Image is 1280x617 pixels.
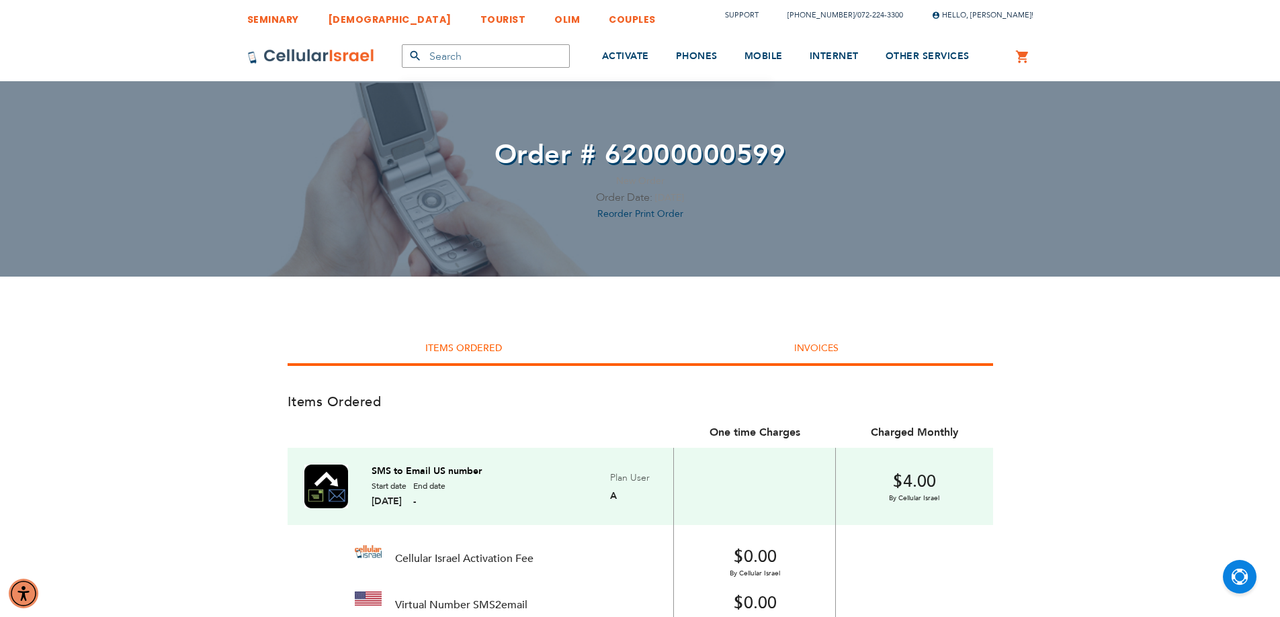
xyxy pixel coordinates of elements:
span: INTERNET [810,50,859,62]
a: Print Order [635,207,683,220]
span: Start date [372,481,407,491]
span: End date [413,481,445,491]
img: Cellular Israel Logo [247,48,375,64]
span: Order Date: [596,190,652,205]
span: By Cellular Israel [846,493,982,503]
span: [DATE] [372,495,407,508]
a: SMS to Email US number [372,465,482,477]
img: cellular_israel_12.jpeg [355,545,382,559]
li: / [774,5,903,25]
span: Plan User [610,471,650,484]
a: MOBILE [744,32,783,82]
div: Accessibility Menu [9,579,38,608]
span: PHONES [676,50,718,62]
a: OLIM [554,3,580,28]
a: TOURIST [480,3,526,28]
a: SEMINARY [247,3,299,28]
a: Support [725,10,759,20]
span: MOBILE [744,50,783,62]
span: [DATE] [655,191,684,204]
a: [DEMOGRAPHIC_DATA] [328,3,452,28]
span: OTHER SERVICES [886,50,970,62]
span: Virtual Number SMS2email [395,598,527,612]
a: 072-224-3300 [857,10,903,20]
a: ACTIVATE [602,32,649,82]
a: Invoices [794,342,839,354]
span: ACTIVATE [602,50,649,62]
span: $ [733,546,744,569]
a: Reorder [597,207,635,220]
a: INTERNET [810,32,859,82]
a: PHONES [676,32,718,82]
span: New Order [616,175,665,187]
span: - [413,495,445,508]
strong: Items Ordered [425,342,502,354]
span: By Cellular Israel [684,569,825,578]
img: sms2email_6.jpg [304,465,348,508]
img: us_flag_2_1_2.png [355,591,382,606]
input: Search [402,44,570,68]
span: Order # 62000000599 [495,136,786,173]
span: A [610,489,617,502]
span: One time Charges [710,425,800,440]
td: 4.00 [836,448,993,525]
span: $ [892,471,903,493]
td: 0.00 [674,525,836,585]
span: $ [733,592,744,615]
a: [PHONE_NUMBER] [787,10,855,20]
span: Hello, [PERSON_NAME]! [932,10,1033,20]
a: OTHER SERVICES [886,32,970,82]
a: COUPLES [609,3,656,28]
span: Charged Monthly [871,425,958,440]
span: Cellular Israel Activation Fee [395,552,534,565]
h3: Items Ordered [288,393,993,411]
span: Reorder [597,207,632,220]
